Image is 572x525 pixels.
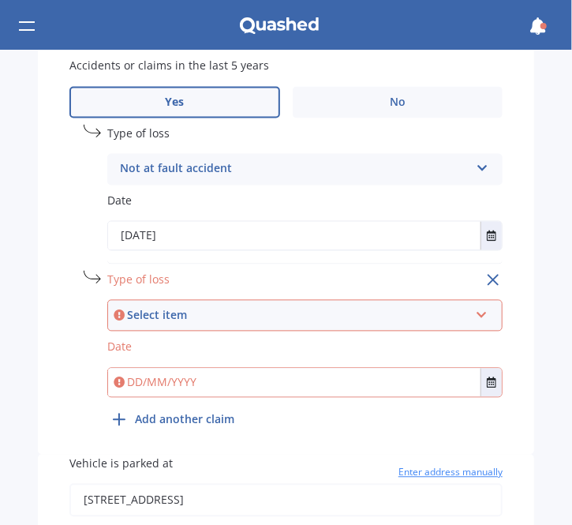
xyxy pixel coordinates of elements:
[165,96,184,109] span: Yes
[398,465,503,481] span: Enter address manually
[69,58,269,73] span: Accidents or claims in the last 5 years
[390,96,406,109] span: No
[127,307,469,324] div: Select item
[107,339,132,354] span: Date
[438,271,503,290] div: Remove
[107,126,170,141] span: Type of loss
[120,160,469,179] div: Not at fault accident
[135,411,234,428] b: Add another claim
[107,272,170,287] span: Type of loss
[69,484,503,517] input: Enter address
[107,193,132,208] span: Date
[69,456,173,471] span: Vehicle is parked at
